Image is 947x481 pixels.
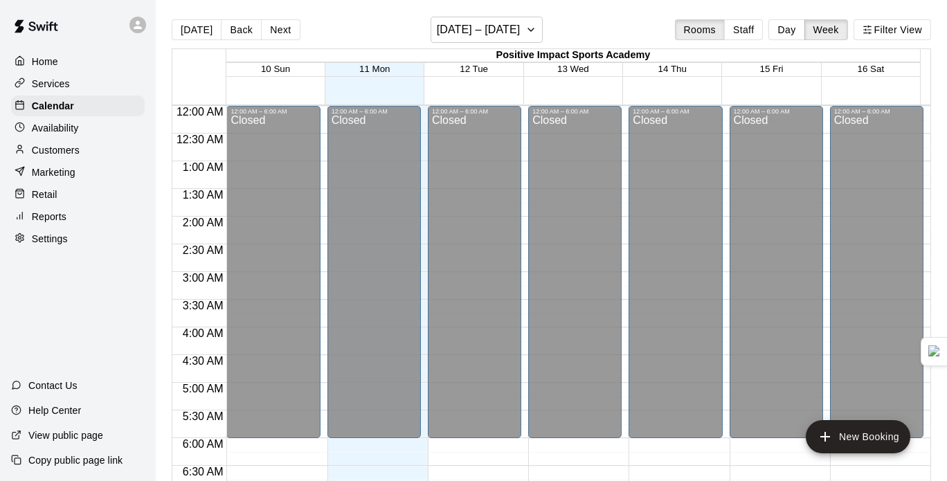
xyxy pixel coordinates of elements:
[261,19,300,40] button: Next
[32,143,80,157] p: Customers
[179,383,227,394] span: 5:00 AM
[633,115,718,443] div: Closed
[327,106,421,438] div: 12:00 AM – 6:00 AM: Closed
[768,19,804,40] button: Day
[32,77,70,91] p: Services
[332,115,417,443] div: Closed
[834,115,919,443] div: Closed
[28,379,78,392] p: Contact Us
[179,272,227,284] span: 3:00 AM
[11,184,145,205] a: Retail
[32,232,68,246] p: Settings
[32,99,74,113] p: Calendar
[830,106,923,438] div: 12:00 AM – 6:00 AM: Closed
[32,210,66,224] p: Reports
[432,108,517,115] div: 12:00 AM – 6:00 AM
[179,300,227,311] span: 3:30 AM
[32,121,79,135] p: Availability
[629,106,722,438] div: 12:00 AM – 6:00 AM: Closed
[11,162,145,183] a: Marketing
[532,108,617,115] div: 12:00 AM – 6:00 AM
[11,118,145,138] a: Availability
[332,108,417,115] div: 12:00 AM – 6:00 AM
[32,55,58,69] p: Home
[11,206,145,227] a: Reports
[261,64,290,74] button: 10 Sun
[532,115,617,443] div: Closed
[658,64,687,74] button: 14 Thu
[179,355,227,367] span: 4:30 AM
[226,106,320,438] div: 12:00 AM – 6:00 AM: Closed
[179,466,227,478] span: 6:30 AM
[11,51,145,72] a: Home
[928,345,941,358] img: Detect Auto
[734,115,819,443] div: Closed
[221,19,262,40] button: Back
[179,189,227,201] span: 1:30 AM
[460,64,488,74] button: 12 Tue
[834,108,919,115] div: 12:00 AM – 6:00 AM
[359,64,390,74] button: 11 Mon
[32,165,75,179] p: Marketing
[231,108,316,115] div: 12:00 AM – 6:00 AM
[858,64,885,74] button: 16 Sat
[179,438,227,450] span: 6:00 AM
[28,453,123,467] p: Copy public page link
[172,19,222,40] button: [DATE]
[431,17,543,43] button: [DATE] – [DATE]
[437,20,521,39] h6: [DATE] – [DATE]
[11,140,145,161] a: Customers
[179,161,227,173] span: 1:00 AM
[179,410,227,422] span: 5:30 AM
[226,49,920,62] div: Positive Impact Sports Academy
[760,64,784,74] button: 15 Fri
[730,106,823,438] div: 12:00 AM – 6:00 AM: Closed
[173,106,227,118] span: 12:00 AM
[432,115,517,443] div: Closed
[804,19,848,40] button: Week
[28,428,103,442] p: View public page
[179,327,227,339] span: 4:00 AM
[11,96,145,116] a: Calendar
[11,73,145,94] a: Services
[633,108,718,115] div: 12:00 AM – 6:00 AM
[32,188,57,201] p: Retail
[173,134,227,145] span: 12:30 AM
[28,403,81,417] p: Help Center
[11,228,145,249] a: Settings
[528,106,622,438] div: 12:00 AM – 6:00 AM: Closed
[179,217,227,228] span: 2:00 AM
[806,420,910,453] button: add
[428,106,521,438] div: 12:00 AM – 6:00 AM: Closed
[854,19,931,40] button: Filter View
[557,64,589,74] button: 13 Wed
[724,19,764,40] button: Staff
[734,108,819,115] div: 12:00 AM – 6:00 AM
[179,244,227,256] span: 2:30 AM
[675,19,725,40] button: Rooms
[231,115,316,443] div: Closed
